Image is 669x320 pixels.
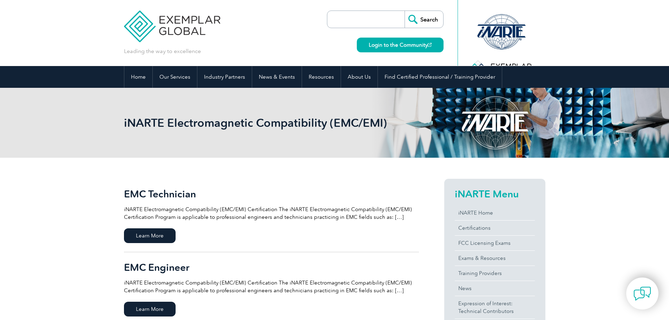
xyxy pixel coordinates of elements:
a: iNARTE Home [455,205,535,220]
a: Training Providers [455,266,535,281]
h1: iNARTE Electromagnetic Compatibility (EMC/EMI) [124,116,394,130]
img: open_square.png [428,43,432,47]
h2: iNARTE Menu [455,188,535,200]
p: Leading the way to excellence [124,47,201,55]
a: Our Services [153,66,197,88]
a: Certifications [455,221,535,235]
a: Find Certified Professional / Training Provider [378,66,502,88]
h2: EMC Engineer [124,262,419,273]
img: contact-chat.png [634,285,651,302]
a: Resources [302,66,341,88]
p: iNARTE Electromagnetic Compatibility (EMC/EMI) Certification The iNARTE Electromagnetic Compatibi... [124,205,419,221]
a: Exams & Resources [455,251,535,266]
span: Learn More [124,228,176,243]
a: News & Events [252,66,302,88]
p: iNARTE Electromagnetic Compatibility (EMC/EMI) Certification The iNARTE Electromagnetic Compatibi... [124,279,419,294]
a: Login to the Community [357,38,444,52]
a: Expression of Interest:Technical Contributors [455,296,535,319]
input: Search [405,11,443,28]
a: About Us [341,66,378,88]
span: Learn More [124,302,176,316]
a: Industry Partners [197,66,252,88]
a: News [455,281,535,296]
a: FCC Licensing Exams [455,236,535,250]
h2: EMC Technician [124,188,419,200]
a: EMC Technician iNARTE Electromagnetic Compatibility (EMC/EMI) Certification The iNARTE Electromag... [124,179,419,252]
a: Home [124,66,152,88]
